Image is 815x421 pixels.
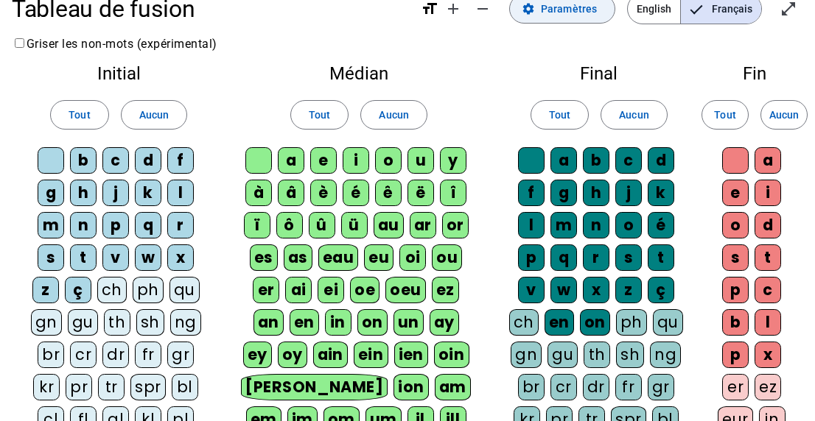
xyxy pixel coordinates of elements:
div: oeu [385,277,426,303]
div: sh [136,309,164,336]
h2: Initial [24,65,214,82]
div: q [135,212,161,238]
div: i [343,147,369,174]
div: th [584,342,610,368]
button: Aucun [601,100,667,130]
div: gn [511,342,542,368]
div: s [38,244,64,271]
div: on [580,309,610,336]
div: j [102,180,129,206]
div: qu [169,277,200,303]
div: es [250,244,278,271]
button: Tout [531,100,589,130]
div: z [32,277,59,303]
div: r [167,212,194,238]
div: y [440,147,466,174]
div: un [393,309,424,336]
div: eau [318,244,359,271]
div: h [70,180,97,206]
div: ü [341,212,368,238]
div: f [167,147,194,174]
div: x [583,277,609,303]
div: am [435,374,471,400]
div: l [167,180,194,206]
span: Tout [549,106,570,124]
div: ph [133,277,164,303]
div: ei [318,277,344,303]
div: x [167,244,194,271]
div: p [722,277,749,303]
div: h [583,180,609,206]
div: î [440,180,466,206]
div: in [325,309,351,336]
button: Tout [50,100,108,130]
div: n [583,212,609,238]
div: t [70,244,97,271]
div: g [550,180,577,206]
div: ar [410,212,436,238]
div: ez [755,374,781,400]
div: o [375,147,402,174]
div: ain [313,342,349,368]
div: an [253,309,284,336]
div: l [518,212,545,238]
div: û [309,212,335,238]
div: m [550,212,577,238]
div: gu [68,309,98,336]
div: ez [432,277,459,303]
div: er [253,277,279,303]
div: c [615,147,642,174]
div: é [648,212,674,238]
button: Aucun [760,100,808,130]
div: v [518,277,545,303]
span: Aucun [769,106,799,124]
span: Tout [714,106,735,124]
div: th [104,309,130,336]
div: en [545,309,574,336]
div: cr [550,374,577,400]
div: l [755,309,781,336]
div: ng [170,309,201,336]
div: oe [350,277,379,303]
div: p [518,244,545,271]
div: ï [244,212,270,238]
div: u [407,147,434,174]
div: ein [354,342,388,368]
div: p [722,342,749,368]
div: ê [375,180,402,206]
div: k [648,180,674,206]
div: eu [364,244,393,271]
h2: Fin [718,65,791,82]
div: c [755,277,781,303]
span: Tout [69,106,90,124]
h2: Final [504,65,694,82]
div: or [442,212,469,238]
div: x [755,342,781,368]
div: r [583,244,609,271]
div: g [38,180,64,206]
div: ch [509,309,539,336]
div: f [518,180,545,206]
div: dr [583,374,609,400]
div: kr [33,374,60,400]
div: dr [102,342,129,368]
div: oi [399,244,426,271]
div: è [310,180,337,206]
div: é [343,180,369,206]
div: ch [97,277,127,303]
div: w [135,244,161,271]
div: z [615,277,642,303]
div: v [102,244,129,271]
div: b [583,147,609,174]
div: o [615,212,642,238]
div: ey [243,342,272,368]
div: q [550,244,577,271]
div: a [550,147,577,174]
div: à [245,180,272,206]
div: e [310,147,337,174]
div: tr [98,374,125,400]
div: ç [65,277,91,303]
div: sh [616,342,644,368]
div: fr [135,342,161,368]
div: j [615,180,642,206]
